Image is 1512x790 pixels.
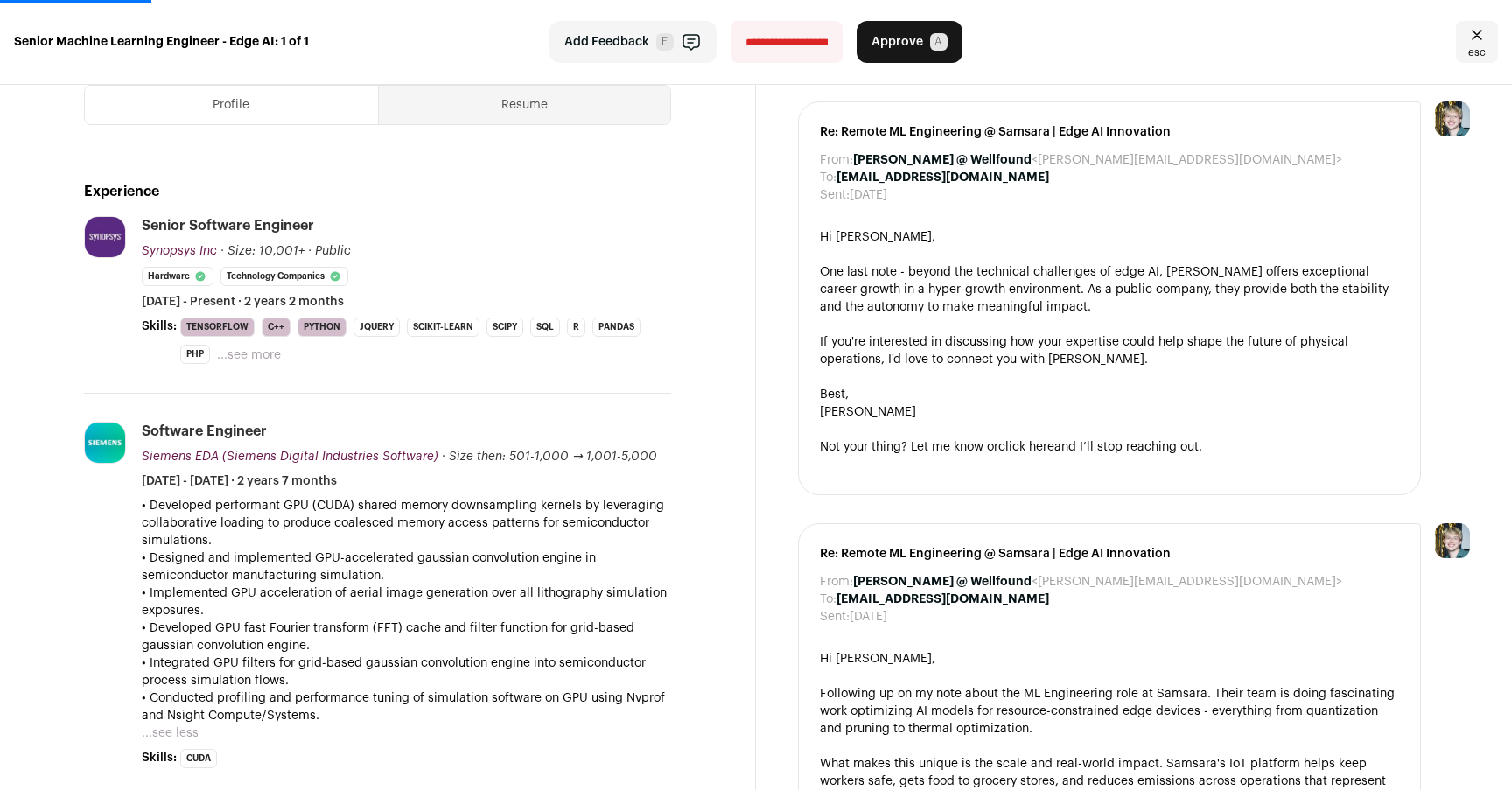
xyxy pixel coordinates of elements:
[564,33,649,51] span: Add Feedback
[142,293,344,311] span: [DATE] - Present · 2 years 2 months
[142,689,671,724] p: • Conducted profiling and performance tuning of simulation software on GPU using Nvprof and Nsigh...
[84,181,671,202] h2: Experience
[871,33,923,51] span: Approve
[853,154,1032,166] b: [PERSON_NAME] @ Wellfound
[850,186,887,204] dd: [DATE]
[315,245,351,257] span: Public
[656,33,674,51] span: F
[820,650,1399,668] div: Hi [PERSON_NAME],
[442,451,657,463] span: · Size then: 501-1,000 → 1,001-5,000
[1468,45,1486,59] span: esc
[820,685,1399,738] div: Following up on my note about the ML Engineering role at Samsara. Their team is doing fascinating...
[220,267,348,286] li: Technology Companies
[85,423,125,463] img: ffc57723b62fc17fbf0a5df0fcbfbca38ca8206f6c71782f3c5ee73009bdfaa1.jpg
[820,438,1399,456] div: Not your thing? Let me know or and I’ll stop reaching out.
[820,123,1399,141] span: Re: Remote ML Engineering @ Samsara | Edge AI Innovation
[1435,523,1470,558] img: 6494470-medium_jpg
[217,346,281,364] button: ...see more
[142,749,177,766] span: Skills:
[820,403,1399,421] div: [PERSON_NAME]
[180,318,255,337] li: TensorFlow
[142,619,671,654] p: • Developed GPU fast Fourier transform (FFT) cache and filter function for grid-based gaussian co...
[820,545,1399,563] span: Re: Remote ML Engineering @ Samsara | Edge AI Innovation
[1456,21,1498,63] a: Close
[142,267,213,286] li: Hardware
[820,608,850,626] dt: Sent:
[820,573,853,591] dt: From:
[353,318,400,337] li: jQuery
[853,573,1342,591] dd: <[PERSON_NAME][EMAIL_ADDRESS][DOMAIN_NAME]>
[853,151,1342,169] dd: <[PERSON_NAME][EMAIL_ADDRESS][DOMAIN_NAME]>
[592,318,640,337] li: Pandas
[142,245,217,257] span: Synopsys Inc
[820,186,850,204] dt: Sent:
[142,724,199,742] button: ...see less
[820,386,1399,403] div: Best,
[379,86,671,124] button: Resume
[220,245,304,257] span: · Size: 10,001+
[142,654,671,689] p: • Integrated GPU filters for grid-based gaussian convolution engine into semiconductor process si...
[142,584,671,619] p: • Implemented GPU acceleration of aerial image generation over all lithography simulation exposures.
[142,549,671,584] p: • Designed and implemented GPU-accelerated gaussian convolution engine in semiconductor manufactu...
[850,608,887,626] dd: [DATE]
[486,318,523,337] li: SciPy
[820,169,836,186] dt: To:
[820,591,836,608] dt: To:
[998,441,1054,453] a: click here
[836,171,1049,184] b: [EMAIL_ADDRESS][DOMAIN_NAME]
[180,345,210,364] li: PHP
[308,242,311,260] span: ·
[142,318,177,335] span: Skills:
[142,451,438,463] span: Siemens EDA (Siemens Digital Industries Software)
[1435,101,1470,136] img: 6494470-medium_jpg
[930,33,948,51] span: A
[180,749,217,768] li: CUDA
[567,318,585,337] li: R
[820,333,1399,368] div: If you're interested in discussing how your expertise could help shape the future of physical ope...
[297,318,346,337] li: Python
[549,21,717,63] button: Add Feedback F
[14,33,309,51] strong: Senior Machine Learning Engineer - Edge AI: 1 of 1
[836,593,1049,605] b: [EMAIL_ADDRESS][DOMAIN_NAME]
[85,217,125,257] img: e9dc90f62162da1f07f55417f7aa69225306ec9220c1c58f61d012725d938abe.jpg
[820,228,1399,246] div: Hi [PERSON_NAME],
[262,318,290,337] li: C++
[85,86,378,124] button: Profile
[142,472,337,490] span: [DATE] - [DATE] · 2 years 7 months
[142,422,267,441] div: Software Engineer
[142,497,671,549] p: • Developed performant GPU (CUDA) shared memory downsampling kernels by leveraging collaborative ...
[142,216,314,235] div: Senior Software Engineer
[820,151,853,169] dt: From:
[853,576,1032,588] b: [PERSON_NAME] @ Wellfound
[820,263,1399,316] div: One last note - beyond the technical challenges of edge AI, [PERSON_NAME] offers exceptional care...
[530,318,560,337] li: SQL
[857,21,962,63] button: Approve A
[407,318,479,337] li: Scikit-Learn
